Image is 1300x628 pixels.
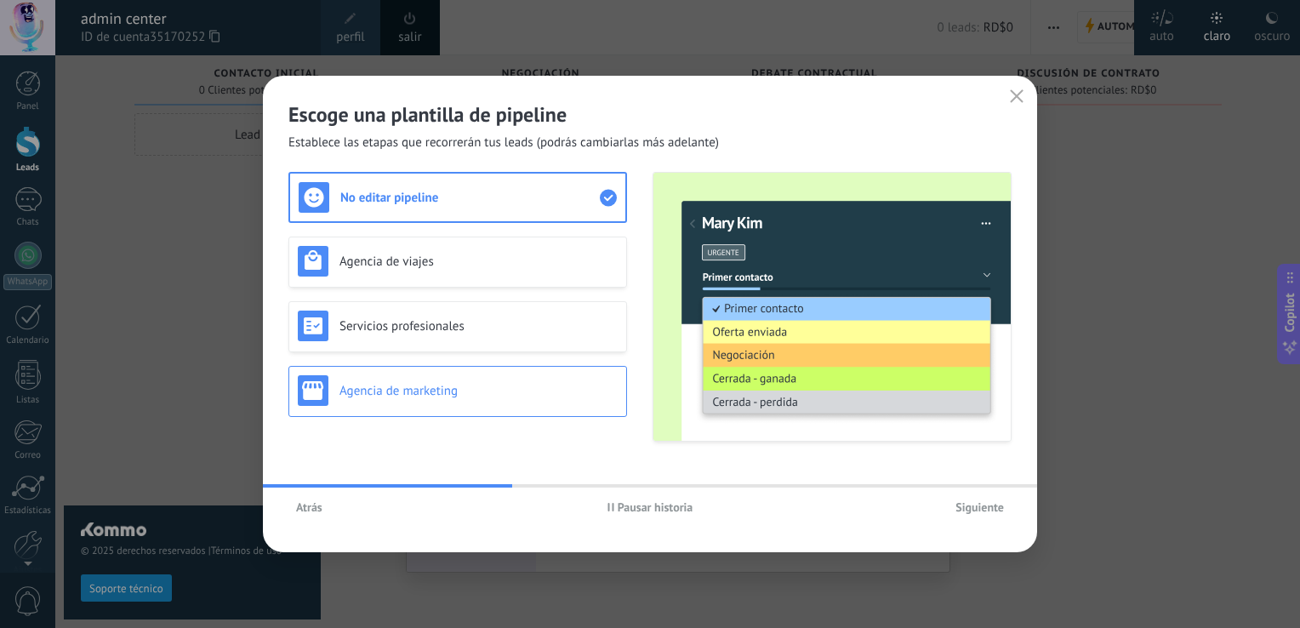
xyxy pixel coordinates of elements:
[288,101,1012,128] h2: Escoge una plantilla de pipeline
[339,383,618,399] h3: Agencia de marketing
[339,254,618,270] h3: Agencia de viajes
[618,501,693,513] span: Pausar historia
[339,318,618,334] h3: Servicios profesionales
[955,501,1004,513] span: Siguiente
[288,494,330,520] button: Atrás
[948,494,1012,520] button: Siguiente
[600,494,701,520] button: Pausar historia
[340,190,600,206] h3: No editar pipeline
[288,134,719,151] span: Establece las etapas que recorrerán tus leads (podrás cambiarlas más adelante)
[296,501,322,513] span: Atrás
